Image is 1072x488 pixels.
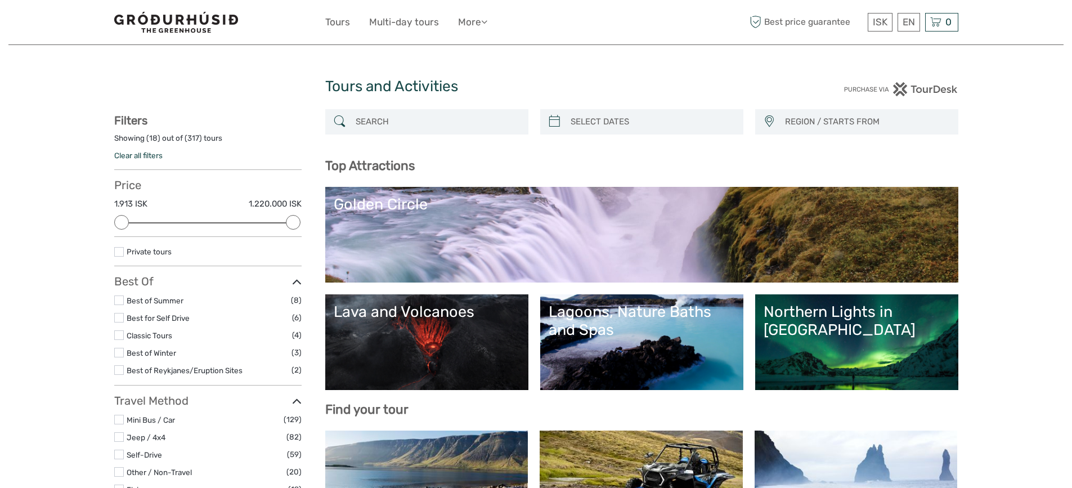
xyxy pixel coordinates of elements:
span: (8) [291,294,302,307]
div: EN [898,13,920,32]
span: 0 [944,16,953,28]
button: REGION / STARTS FROM [780,113,953,131]
h1: Tours and Activities [325,78,747,96]
h3: Travel Method [114,394,302,408]
a: Golden Circle [334,195,950,274]
a: Best of Reykjanes/Eruption Sites [127,366,243,375]
input: SEARCH [351,112,523,132]
span: (82) [286,431,302,444]
b: Find your tour [325,402,409,417]
a: Mini Bus / Car [127,415,175,424]
a: Tours [325,14,350,30]
label: 317 [187,133,199,144]
button: Open LiveChat chat widget [129,17,143,31]
img: PurchaseViaTourDesk.png [844,82,958,96]
strong: Filters [114,114,147,127]
a: Lagoons, Nature Baths and Spas [549,303,735,382]
label: 18 [149,133,158,144]
a: Northern Lights in [GEOGRAPHIC_DATA] [764,303,950,382]
a: Multi-day tours [369,14,439,30]
h3: Price [114,178,302,192]
input: SELECT DATES [566,112,738,132]
a: Private tours [127,247,172,256]
img: 1578-341a38b5-ce05-4595-9f3d-b8aa3718a0b3_logo_small.jpg [114,12,238,33]
span: (20) [286,465,302,478]
div: Lava and Volcanoes [334,303,520,321]
div: Showing ( ) out of ( ) tours [114,133,302,150]
a: More [458,14,487,30]
span: ISK [873,16,887,28]
span: (6) [292,311,302,324]
span: (129) [284,413,302,426]
a: Lava and Volcanoes [334,303,520,382]
a: Best of Winter [127,348,176,357]
span: (2) [291,364,302,377]
a: Clear all filters [114,151,163,160]
span: (59) [287,448,302,461]
a: Other / Non-Travel [127,468,192,477]
b: Top Attractions [325,158,415,173]
a: Self-Drive [127,450,162,459]
label: 1.220.000 ISK [249,198,302,210]
span: Best price guarantee [747,13,865,32]
a: Best of Summer [127,296,183,305]
div: Lagoons, Nature Baths and Spas [549,303,735,339]
label: 1.913 ISK [114,198,147,210]
span: (3) [291,346,302,359]
span: (4) [292,329,302,342]
a: Jeep / 4x4 [127,433,165,442]
div: Golden Circle [334,195,950,213]
p: We're away right now. Please check back later! [16,20,127,29]
h3: Best Of [114,275,302,288]
div: Northern Lights in [GEOGRAPHIC_DATA] [764,303,950,339]
a: Best for Self Drive [127,314,190,323]
a: Classic Tours [127,331,172,340]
